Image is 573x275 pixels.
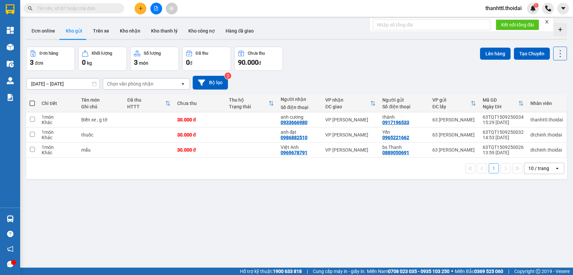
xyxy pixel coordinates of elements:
[42,120,75,125] div: Khác
[281,97,319,102] div: Người nhận
[169,6,174,11] span: aim
[530,101,563,106] div: Nhân viên
[88,23,114,39] button: Trên xe
[27,78,100,89] input: Select a date range.
[432,117,476,122] div: 63 [PERSON_NAME]
[81,132,121,137] div: thuốc
[382,150,409,155] div: 0889050691
[479,95,527,112] th: Toggle SortBy
[114,23,146,39] button: Kho nhận
[7,77,14,84] img: warehouse-icon
[325,117,376,122] div: VP [PERSON_NAME]
[382,145,426,150] div: bs Thanh
[483,114,524,120] div: 63TQT1509250034
[382,135,409,140] div: 0965221662
[92,51,112,56] div: Khối lượng
[134,58,138,66] span: 3
[534,3,538,8] sup: 1
[139,60,148,66] span: món
[229,104,269,109] div: Trạng thái
[229,97,269,103] div: Thu hộ
[234,47,283,71] button: Chưa thu90.000đ
[322,95,379,112] th: Toggle SortBy
[557,3,569,14] button: caret-down
[81,147,121,153] div: mẫu
[150,3,162,14] button: file-add
[307,268,308,275] span: |
[42,145,75,150] div: 1 món
[177,132,222,137] div: 30.000 đ
[138,6,143,11] span: plus
[382,97,426,103] div: Người gửi
[382,114,426,120] div: thành
[451,270,453,273] span: ⚪️
[554,23,567,36] div: Tạo kho hàng mới
[281,145,319,150] div: Việt Anh
[281,135,307,140] div: 0986882510
[528,165,549,172] div: 10 / trang
[226,95,277,112] th: Toggle SortBy
[124,95,174,112] th: Toggle SortBy
[42,114,75,120] div: 1 món
[480,48,511,60] button: Lên hàng
[7,261,13,267] span: message
[42,129,75,135] div: 1 món
[432,97,471,103] div: VP gửi
[42,135,75,140] div: Khác
[177,117,222,122] div: 30.000 đ
[146,23,183,39] button: Kho thanh lý
[555,166,560,171] svg: open
[373,19,490,30] input: Nhập số tổng đài
[81,117,121,122] div: Biển xe , g tờ
[496,19,539,30] button: Kết nối tổng đài
[483,97,518,103] div: Mã GD
[501,21,534,29] span: Kết nối tổng đài
[7,44,14,51] img: warehouse-icon
[144,51,161,56] div: Số lượng
[28,6,33,11] span: search
[87,60,92,66] span: kg
[483,129,524,135] div: 63TQT1509250032
[432,132,476,137] div: 63 [PERSON_NAME]
[186,58,190,66] span: 0
[37,5,116,12] input: Tìm tên, số ĐT hoặc mã đơn
[7,94,14,101] img: solution-icon
[258,60,261,66] span: đ
[480,4,527,12] span: thanhttl.thoidai
[7,27,14,34] img: dashboard-icon
[281,114,319,120] div: anh cương
[367,268,449,275] span: Miền Nam
[313,268,365,275] span: Cung cấp máy in - giấy in:
[281,105,319,110] div: Số điện thoại
[273,269,302,274] strong: 1900 633 818
[483,120,524,125] div: 15:29 [DATE]
[6,4,14,14] img: logo-vxr
[81,97,121,103] div: Tên món
[7,60,14,67] img: warehouse-icon
[26,23,60,39] button: Đơn online
[78,47,127,71] button: Khối lượng0kg
[177,101,222,106] div: Chưa thu
[190,60,192,66] span: đ
[325,132,376,137] div: VP [PERSON_NAME]
[82,58,86,66] span: 0
[238,58,258,66] span: 90.000
[514,48,550,60] button: Tạo Chuyến
[545,5,551,11] img: phone-icon
[177,147,222,153] div: 30.000 đ
[544,19,549,24] span: close
[240,268,302,275] span: Hỗ trợ kỹ thuật:
[530,5,536,11] img: icon-new-feature
[382,104,426,109] div: Số điện thoại
[536,269,540,274] span: copyright
[7,246,13,252] span: notification
[182,47,231,71] button: Đã thu0đ
[483,150,524,155] div: 13:59 [DATE]
[248,51,265,56] div: Chưa thu
[432,104,471,109] div: ĐC lấy
[281,120,307,125] div: 0933666980
[530,132,563,137] div: dtchinh.thoidai
[60,23,88,39] button: Kho gửi
[489,163,499,173] button: 1
[455,268,503,275] span: Miền Bắc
